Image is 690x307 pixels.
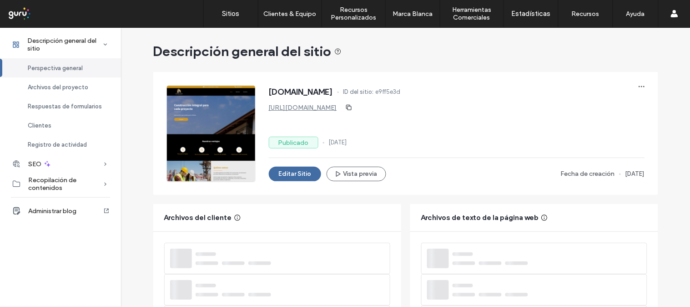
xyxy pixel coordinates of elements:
[28,176,103,192] span: Recopilación de contenidos
[376,87,401,97] span: e9ff5e3d
[28,103,102,110] span: Respuestas de formularios
[393,10,433,18] label: Marca Blanca
[421,213,539,223] span: Archivos de texto de la página web
[343,87,374,97] span: ID del sitio:
[322,6,385,21] label: Recursos Personalizados
[28,160,41,168] span: SEO
[28,122,51,129] span: Clientes
[269,167,321,181] button: Editar Sitio
[28,65,83,72] span: Perspectiva general
[222,10,240,18] label: Sitios
[512,10,551,18] label: Estadísticas
[572,10,599,18] label: Recursos
[269,104,337,112] a: [URL][DOMAIN_NAME]
[27,37,103,52] span: Descripción general del sitio
[28,207,76,215] span: Administrar blog
[561,169,615,179] span: Fecha de creación
[164,213,232,223] span: Archivos del cliente
[269,87,333,97] span: [DOMAIN_NAME]
[264,10,317,18] label: Clientes & Equipo
[153,42,342,61] span: Descripción general del sitio
[625,169,645,179] span: [DATE]
[20,6,45,15] span: Ayuda
[626,10,645,18] label: Ayuda
[269,137,318,148] label: Publicado
[28,141,87,148] span: Registro de actividad
[327,167,386,181] button: Vista previa
[440,6,504,21] label: Herramientas Comerciales
[28,84,88,91] span: Archivos del proyecto
[329,138,347,147] span: [DATE]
